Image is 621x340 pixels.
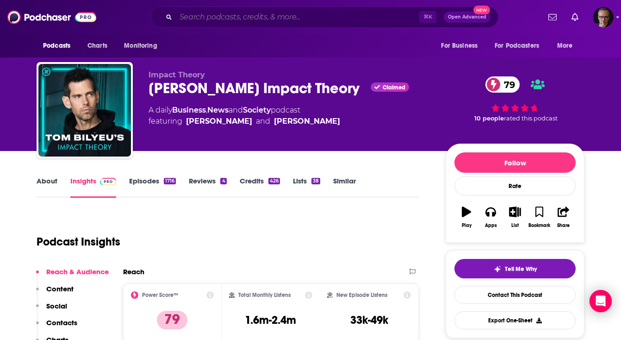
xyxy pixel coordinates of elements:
[149,105,340,127] div: A daily podcast
[444,12,491,23] button: Open AdvancedNew
[590,290,612,312] div: Open Intercom Messenger
[383,85,405,90] span: Claimed
[157,311,187,329] p: 79
[189,176,226,198] a: Reviews4
[485,223,497,228] div: Apps
[495,39,539,52] span: For Podcasters
[229,106,243,114] span: and
[473,6,490,14] span: New
[593,7,614,27] span: Logged in as experts2podcasts
[43,39,70,52] span: Podcasts
[36,284,74,302] button: Content
[454,201,478,234] button: Play
[435,37,489,55] button: open menu
[350,313,388,327] h3: 33k-49k
[551,37,584,55] button: open menu
[70,176,116,198] a: InsightsPodchaser Pro
[245,313,296,327] h3: 1.6m-2.4m
[454,286,576,304] a: Contact This Podcast
[207,106,229,114] a: News
[485,76,520,93] a: 79
[333,176,356,198] a: Similar
[37,176,57,198] a: About
[37,37,82,55] button: open menu
[164,178,176,184] div: 1716
[593,7,614,27] img: User Profile
[503,201,527,234] button: List
[243,106,271,114] a: Society
[238,292,291,298] h2: Total Monthly Listens
[37,235,120,249] h1: Podcast Insights
[568,9,582,25] a: Show notifications dropdown
[124,39,157,52] span: Monitoring
[454,152,576,173] button: Follow
[557,39,573,52] span: More
[36,302,67,319] button: Social
[474,115,504,122] span: 10 people
[454,259,576,278] button: tell me why sparkleTell Me Why
[462,223,472,228] div: Play
[100,178,116,185] img: Podchaser Pro
[186,116,252,127] a: Tom Bilyeu
[446,70,584,128] div: 79 10 peoplerated this podcast
[478,201,503,234] button: Apps
[149,70,205,79] span: Impact Theory
[505,265,537,273] span: Tell Me Why
[495,76,520,93] span: 79
[220,178,226,184] div: 4
[454,311,576,329] button: Export One-Sheet
[494,265,501,273] img: tell me why sparkle
[87,39,107,52] span: Charts
[336,292,387,298] h2: New Episode Listens
[149,116,340,127] span: featuring
[7,8,96,26] img: Podchaser - Follow, Share and Rate Podcasts
[311,178,320,184] div: 38
[36,267,109,284] button: Reach & Audience
[172,106,206,114] a: Business
[206,106,207,114] span: ,
[293,176,320,198] a: Lists38
[129,176,176,198] a: Episodes1716
[527,201,551,234] button: Bookmark
[545,9,560,25] a: Show notifications dropdown
[81,37,113,55] a: Charts
[593,7,614,27] button: Show profile menu
[274,116,340,127] div: [PERSON_NAME]
[240,176,280,198] a: Credits426
[489,37,553,55] button: open menu
[256,116,270,127] span: and
[176,10,419,25] input: Search podcasts, credits, & more...
[552,201,576,234] button: Share
[38,64,131,157] img: Tom Bilyeu's Impact Theory
[46,284,74,293] p: Content
[46,267,109,276] p: Reach & Audience
[123,267,144,276] h2: Reach
[150,6,498,28] div: Search podcasts, credits, & more...
[36,318,77,335] button: Contacts
[268,178,280,184] div: 426
[504,115,558,122] span: rated this podcast
[511,223,519,228] div: List
[419,11,436,23] span: ⌘ K
[46,302,67,310] p: Social
[142,292,178,298] h2: Power Score™
[448,15,486,19] span: Open Advanced
[46,318,77,327] p: Contacts
[441,39,478,52] span: For Business
[454,176,576,195] div: Rate
[528,223,550,228] div: Bookmark
[557,223,570,228] div: Share
[118,37,169,55] button: open menu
